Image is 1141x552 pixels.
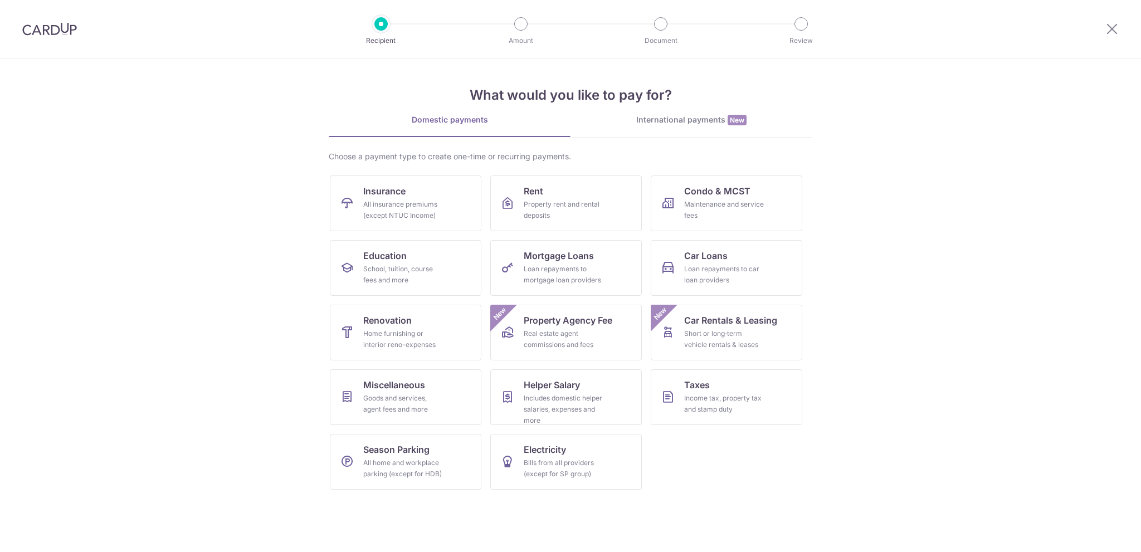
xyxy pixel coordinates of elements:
[330,305,481,360] a: RenovationHome furnishing or interior reno-expenses
[524,314,612,327] span: Property Agency Fee
[760,35,842,46] p: Review
[330,240,481,296] a: EducationSchool, tuition, course fees and more
[363,378,425,392] span: Miscellaneous
[330,369,481,425] a: MiscellaneousGoods and services, agent fees and more
[524,184,543,198] span: Rent
[363,314,412,327] span: Renovation
[22,22,77,36] img: CardUp
[684,328,764,350] div: Short or long‑term vehicle rentals & leases
[330,175,481,231] a: InsuranceAll insurance premiums (except NTUC Income)
[684,263,764,286] div: Loan repayments to car loan providers
[490,175,642,231] a: RentProperty rent and rental deposits
[651,175,802,231] a: Condo & MCSTMaintenance and service fees
[524,393,604,426] div: Includes domestic helper salaries, expenses and more
[363,184,406,198] span: Insurance
[329,114,570,125] div: Domestic payments
[524,263,604,286] div: Loan repayments to mortgage loan providers
[363,263,443,286] div: School, tuition, course fees and more
[684,378,710,392] span: Taxes
[363,199,443,221] div: All insurance premiums (except NTUC Income)
[490,434,642,490] a: ElectricityBills from all providers (except for SP group)
[684,199,764,221] div: Maintenance and service fees
[524,249,594,262] span: Mortgage Loans
[524,378,580,392] span: Helper Salary
[524,328,604,350] div: Real estate agent commissions and fees
[620,35,702,46] p: Document
[340,35,422,46] p: Recipient
[684,184,750,198] span: Condo & MCST
[491,305,509,323] span: New
[329,85,812,105] h4: What would you like to pay for?
[490,305,642,360] a: Property Agency FeeReal estate agent commissions and feesNew
[363,443,430,456] span: Season Parking
[329,151,812,162] div: Choose a payment type to create one-time or recurring payments.
[651,305,802,360] a: Car Rentals & LeasingShort or long‑term vehicle rentals & leasesNew
[570,114,812,126] div: International payments
[728,115,747,125] span: New
[684,314,777,327] span: Car Rentals & Leasing
[363,249,407,262] span: Education
[480,35,562,46] p: Amount
[524,199,604,221] div: Property rent and rental deposits
[651,240,802,296] a: Car LoansLoan repayments to car loan providers
[524,457,604,480] div: Bills from all providers (except for SP group)
[490,240,642,296] a: Mortgage LoansLoan repayments to mortgage loan providers
[363,457,443,480] div: All home and workplace parking (except for HDB)
[363,393,443,415] div: Goods and services, agent fees and more
[524,443,566,456] span: Electricity
[651,369,802,425] a: TaxesIncome tax, property tax and stamp duty
[490,369,642,425] a: Helper SalaryIncludes domestic helper salaries, expenses and more
[651,305,670,323] span: New
[684,249,728,262] span: Car Loans
[684,393,764,415] div: Income tax, property tax and stamp duty
[363,328,443,350] div: Home furnishing or interior reno-expenses
[330,434,481,490] a: Season ParkingAll home and workplace parking (except for HDB)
